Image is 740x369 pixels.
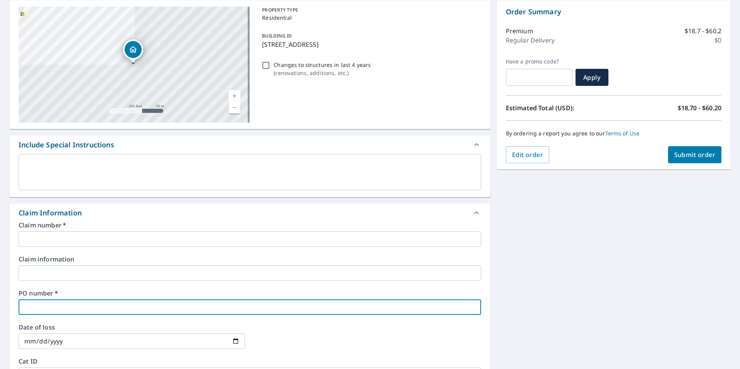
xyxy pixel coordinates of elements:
p: Residential [262,14,478,22]
label: Claim information [19,256,481,262]
button: Submit order [668,146,722,163]
p: $18.7 - $60.2 [685,26,721,36]
p: Estimated Total (USD): [506,103,614,113]
div: Claim Information [19,208,82,218]
label: Date of loss [19,324,245,330]
p: [STREET_ADDRESS] [262,40,478,49]
a: Terms of Use [605,130,640,137]
a: Current Level 17, Zoom In [229,90,240,102]
a: Current Level 17, Zoom Out [229,102,240,113]
p: Premium [506,26,533,36]
label: PO number [19,290,481,296]
label: Cat ID [19,358,481,364]
p: Changes to structures in last 4 years [274,61,371,69]
button: Apply [576,69,608,86]
span: Submit order [674,150,716,159]
label: Claim number [19,222,481,228]
p: ( renovations, additions, etc. ) [274,69,371,77]
p: $18.70 - $60.20 [678,103,721,113]
button: Edit order [506,146,550,163]
span: Edit order [512,150,543,159]
div: Include Special Instructions [9,135,490,154]
p: PROPERTY TYPE [262,7,478,14]
span: Apply [582,73,602,82]
p: BUILDING ID [262,32,292,39]
div: Dropped pin, building 1, Residential property, 2 Trinity Pl Norwalk, CT 06854 [123,39,143,63]
div: Include Special Instructions [19,140,114,150]
p: Order Summary [506,7,721,17]
div: Claim Information [9,203,490,222]
p: Regular Delivery [506,36,555,45]
p: $0 [714,36,721,45]
label: Have a promo code? [506,58,572,65]
p: By ordering a report you agree to our [506,130,721,137]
